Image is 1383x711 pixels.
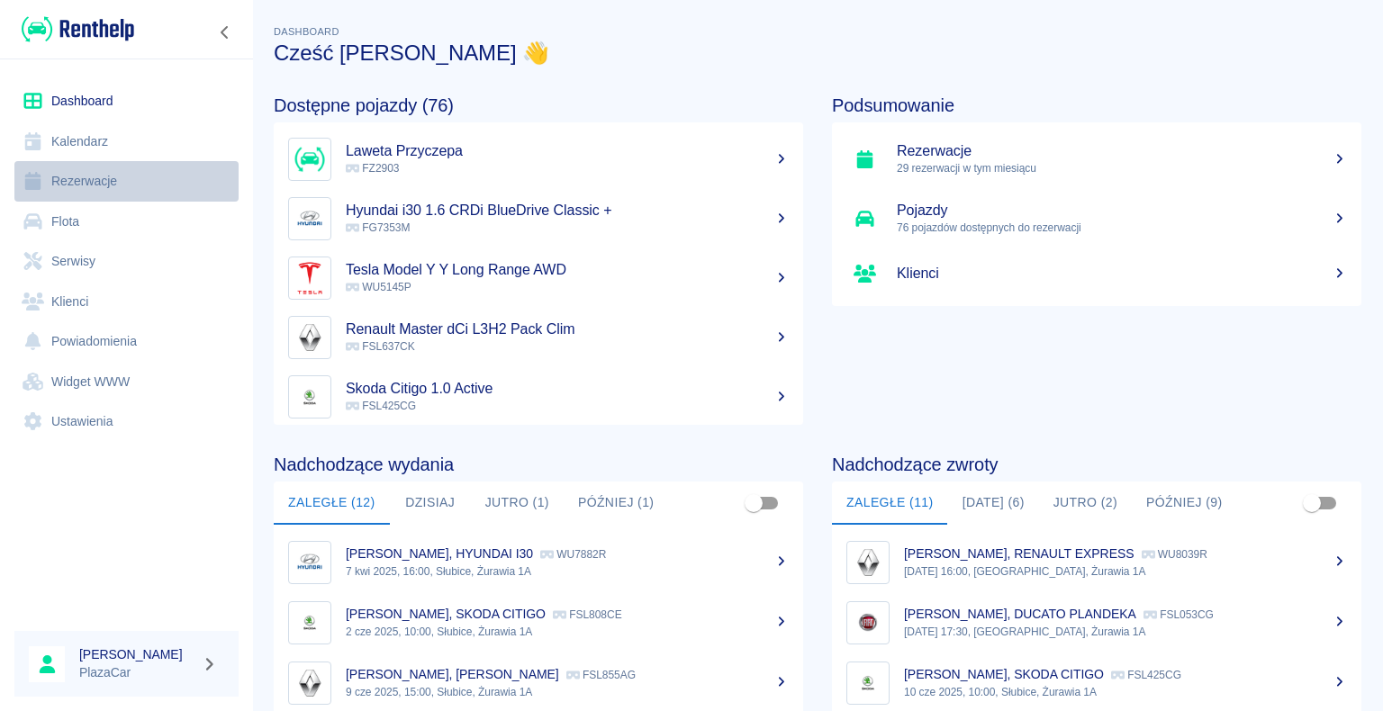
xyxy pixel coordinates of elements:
p: FSL855AG [566,669,636,681]
p: [DATE] 17:30, [GEOGRAPHIC_DATA], Żurawia 1A [904,624,1347,640]
a: Rezerwacje [14,161,239,202]
button: Później (1) [564,481,669,525]
a: Serwisy [14,241,239,282]
p: [PERSON_NAME], HYUNDAI I30 [346,546,533,561]
a: ImageRenault Master dCi L3H2 Pack Clim FSL637CK [274,308,803,367]
img: Image [293,606,327,640]
h5: Hyundai i30 1.6 CRDi BlueDrive Classic + [346,202,789,220]
h4: Podsumowanie [832,94,1361,116]
h3: Cześć [PERSON_NAME] 👋 [274,40,1361,66]
p: FSL808CE [553,608,622,621]
h5: Laweta Przyczepa [346,142,789,160]
a: Widget WWW [14,362,239,402]
span: FG7353M [346,221,410,234]
h4: Dostępne pojazdy (76) [274,94,803,116]
a: ImageTesla Model Y Y Long Range AWD WU5145P [274,248,803,308]
a: ImageSkoda Citigo 1.0 Active FSL425CG [274,367,803,427]
a: Renthelp logo [14,14,134,44]
a: Image[PERSON_NAME], DUCATO PLANDEKA FSL053CG[DATE] 17:30, [GEOGRAPHIC_DATA], Żurawia 1A [832,592,1361,652]
span: FSL425CG [346,400,416,412]
p: [PERSON_NAME], SKODA CITIGO [346,607,546,621]
p: 76 pojazdów dostępnych do rezerwacji [897,220,1347,236]
span: FSL637CK [346,340,415,353]
span: Pokaż przypisane tylko do mnie [1295,486,1329,520]
img: Image [851,545,885,580]
span: FZ2903 [346,162,399,175]
button: Zwiń nawigację [212,21,239,44]
p: 9 cze 2025, 15:00, Słubice, Żurawia 1A [346,684,789,700]
span: Dashboard [274,26,339,37]
img: Image [851,666,885,700]
img: Image [293,545,327,580]
h5: Pojazdy [897,202,1347,220]
h4: Nadchodzące wydania [274,454,803,475]
a: Dashboard [14,81,239,121]
p: 29 rezerwacji w tym miesiącu [897,160,1347,176]
a: Klienci [14,282,239,322]
img: Image [293,380,327,414]
p: WU7882R [540,548,606,561]
a: Klienci [832,248,1361,299]
button: Zaległe (12) [274,481,390,525]
a: ImageLaweta Przyczepa FZ2903 [274,130,803,189]
p: [PERSON_NAME], [PERSON_NAME] [346,667,559,681]
p: 10 cze 2025, 10:00, Słubice, Żurawia 1A [904,684,1347,700]
img: Image [851,606,885,640]
img: Image [293,320,327,355]
p: [PERSON_NAME], SKODA CITIGO [904,667,1104,681]
img: Image [293,666,327,700]
a: Image[PERSON_NAME], SKODA CITIGO FSL808CE2 cze 2025, 10:00, Słubice, Żurawia 1A [274,592,803,652]
button: Zaległe (11) [832,481,948,525]
button: [DATE] (6) [948,481,1039,525]
a: Kalendarz [14,121,239,162]
h5: Renault Master dCi L3H2 Pack Clim [346,320,789,338]
img: Renthelp logo [22,14,134,44]
span: Pokaż przypisane tylko do mnie [737,486,771,520]
span: WU5145P [346,281,411,293]
h6: [PERSON_NAME] [79,645,194,663]
img: Image [293,202,327,236]
img: Image [293,142,327,176]
a: Flota [14,202,239,242]
h4: Nadchodzące zwroty [832,454,1361,475]
button: Później (9) [1132,481,1237,525]
p: FSL053CG [1143,608,1214,621]
p: WU8039R [1142,548,1207,561]
h5: Skoda Citigo 1.0 Active [346,380,789,398]
button: Dzisiaj [390,481,471,525]
h5: Tesla Model Y Y Long Range AWD [346,261,789,279]
p: 7 kwi 2025, 16:00, Słubice, Żurawia 1A [346,563,789,580]
h5: Klienci [897,265,1347,283]
p: 2 cze 2025, 10:00, Słubice, Żurawia 1A [346,624,789,640]
img: Image [293,261,327,295]
a: ImageHyundai i30 1.6 CRDi BlueDrive Classic + FG7353M [274,189,803,248]
p: [PERSON_NAME], DUCATO PLANDEKA [904,607,1136,621]
a: Pojazdy76 pojazdów dostępnych do rezerwacji [832,189,1361,248]
button: Jutro (1) [471,481,564,525]
a: Powiadomienia [14,321,239,362]
a: Image[PERSON_NAME], HYUNDAI I30 WU7882R7 kwi 2025, 16:00, Słubice, Żurawia 1A [274,532,803,592]
a: Ustawienia [14,401,239,442]
p: FSL425CG [1111,669,1181,681]
a: Image[PERSON_NAME], RENAULT EXPRESS WU8039R[DATE] 16:00, [GEOGRAPHIC_DATA], Żurawia 1A [832,532,1361,592]
a: Rezerwacje29 rezerwacji w tym miesiącu [832,130,1361,189]
h5: Rezerwacje [897,142,1347,160]
p: PlazaCar [79,663,194,682]
button: Jutro (2) [1039,481,1132,525]
p: [PERSON_NAME], RENAULT EXPRESS [904,546,1134,561]
p: [DATE] 16:00, [GEOGRAPHIC_DATA], Żurawia 1A [904,563,1347,580]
